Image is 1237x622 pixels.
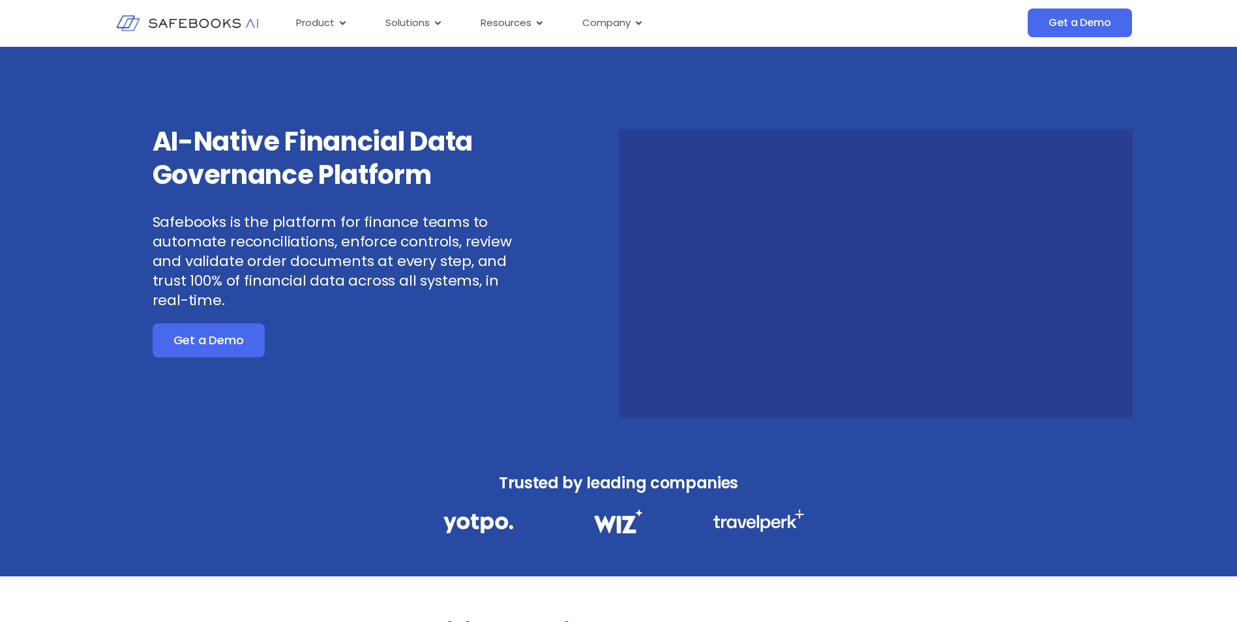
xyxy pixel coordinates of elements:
[173,334,244,347] span: Get a Demo
[153,213,538,310] p: Safebooks is the platform for finance teams to automate reconciliations, enforce controls, review...
[481,16,531,31] span: Resources
[415,470,823,496] h3: Trusted by leading companies
[153,125,538,192] h3: AI-Native Financial Data Governance Platform
[286,10,897,36] nav: Menu
[153,323,265,357] a: Get a Demo
[1049,16,1110,29] span: Get a Demo
[588,509,649,533] img: Financial Data Governance 2
[286,10,897,36] div: Menu Toggle
[1028,8,1131,37] a: Get a Demo
[443,509,513,537] img: Financial Data Governance 1
[713,509,805,532] img: Financial Data Governance 3
[582,16,631,31] span: Company
[385,16,430,31] span: Solutions
[296,16,335,31] span: Product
